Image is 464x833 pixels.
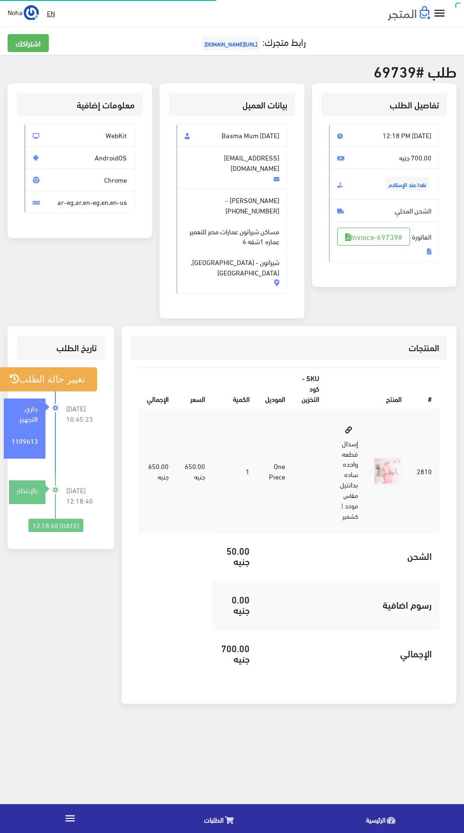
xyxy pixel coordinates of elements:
[343,489,358,511] small: مقاس موحد
[139,409,176,533] td: 650.00 جنيه
[8,34,49,52] a: اشتراكك
[386,177,429,191] span: نقدا عند الإستلام
[177,189,287,294] span: [PERSON_NAME] -
[225,205,279,216] span: [PHONE_NUMBER]
[8,62,456,79] h2: طلب #69739
[9,485,45,496] div: بالإنتظار
[213,409,257,533] td: 1
[25,343,97,352] h3: تاريخ الطلب
[25,124,135,147] span: WebKit
[433,7,446,20] i: 
[265,599,432,610] h5: رسوم اضافية
[176,409,212,533] td: 650.00 جنيه
[8,6,22,18] span: Noha
[257,409,293,533] td: One Piece
[302,806,464,831] a: الرئيسية
[199,33,306,50] a: رابط متجرك:[URL][DOMAIN_NAME]
[140,806,302,831] a: الطلبات
[66,403,98,424] span: [DATE] 10:45:23
[366,814,385,825] span: الرئيسية
[25,100,135,109] h3: معلومات إضافية
[177,100,287,109] h3: بيانات العميل
[11,435,38,446] strong: 1109613
[337,228,410,246] a: #Invoice-69739
[329,124,439,147] span: [DATE] 12:18 PM
[176,368,212,409] th: السعر
[19,403,38,424] strong: جاري التجهيز
[327,368,409,409] th: المنتج
[24,5,39,20] img: ...
[327,409,366,533] td: إسدال قطعه واحده ساده بدانتيل
[202,36,260,51] span: [URL][DOMAIN_NAME]
[25,168,135,191] span: Chrome
[329,100,439,109] h3: تفاصيل الطلب
[185,216,279,278] span: مساكن شيراتون عمارات مصر للتعمير عماره 1شقه 4 شيراتون - [GEOGRAPHIC_DATA], [GEOGRAPHIC_DATA]
[64,812,76,824] i: 
[220,643,250,664] h5: 700.00 جنيه
[28,519,83,532] div: [DATE] 12:18:40
[139,343,439,352] h3: المنتجات
[139,368,176,409] th: اﻹجمالي
[329,199,439,222] span: الشحن المحلي
[220,545,250,566] h5: 50.00 جنيه
[47,7,55,19] u: EN
[409,409,439,533] td: 2810
[177,124,287,147] span: Basma Mum [DATE]
[8,5,39,20] a: ... Noha
[177,146,287,189] span: [EMAIL_ADDRESS][DOMAIN_NAME]
[66,485,98,506] span: [DATE] 12:18:40
[329,146,439,169] span: 700.00 جنيه
[257,368,293,409] th: الموديل
[220,594,250,615] h5: 0.00 جنيه
[265,550,432,561] h5: الشحن
[213,368,257,409] th: الكمية
[388,6,430,20] img: .
[409,368,439,409] th: #
[340,500,358,522] small: | كشمير
[204,814,223,825] span: الطلبات
[265,648,432,658] h5: اﻹجمالي
[25,191,135,213] span: ar-eg,ar,en-eg,en,en-us
[25,146,135,169] span: AndroidOS
[43,5,59,22] a: EN
[329,222,439,262] span: الفاتورة
[293,368,327,409] th: SKU - كود التخزين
